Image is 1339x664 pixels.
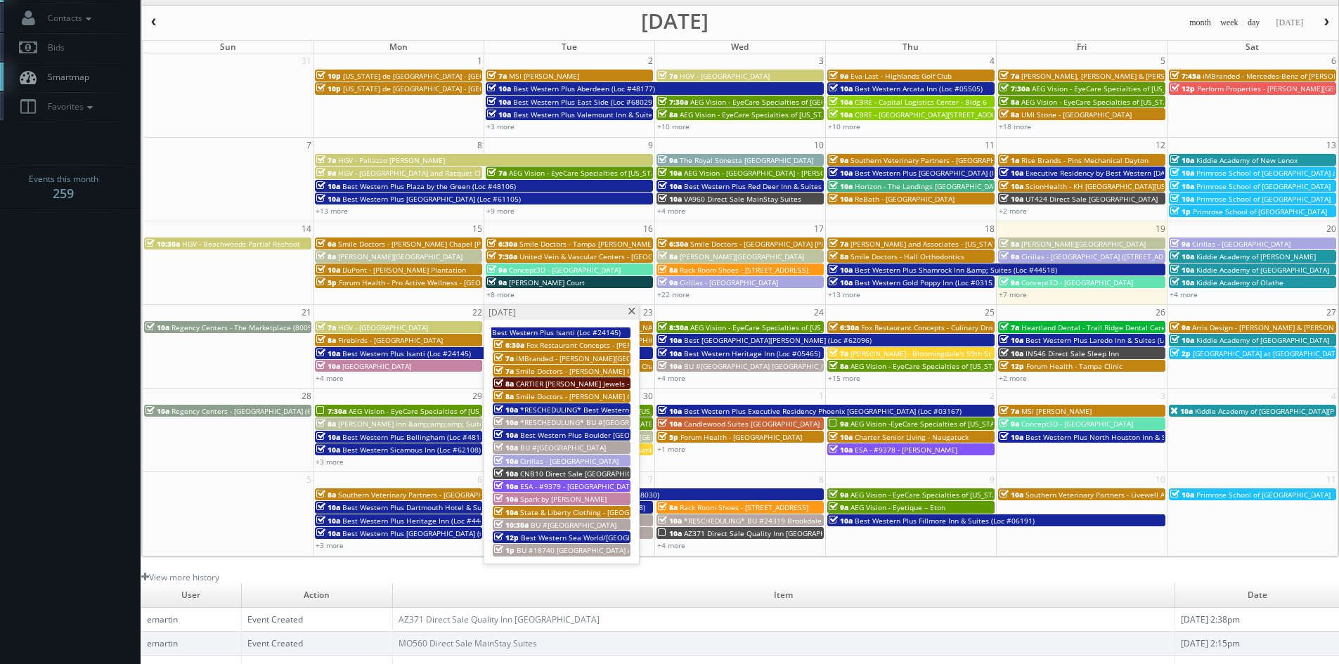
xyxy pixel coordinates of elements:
[658,516,682,526] span: 10a
[657,289,690,299] a: +22 more
[316,490,336,500] span: 8a
[338,419,545,429] span: [PERSON_NAME] Inn &amp;amp;amp; Suites [PERSON_NAME]
[516,353,704,363] span: iMBranded - [PERSON_NAME][GEOGRAPHIC_DATA] BMW
[1196,265,1329,275] span: Kiddie Academy of [GEOGRAPHIC_DATA]
[520,430,727,440] span: Best Western Plus Boulder [GEOGRAPHIC_DATA] (Loc #06179)
[342,181,516,191] span: Best Western Plus Plaza by the Green (Loc #48106)
[855,84,983,93] span: Best Western Arcata Inn (Loc #05505)
[690,97,991,107] span: AEG Vision - EyeCare Specialties of [GEOGRAPHIC_DATA][US_STATE] - [GEOGRAPHIC_DATA]
[494,366,514,376] span: 7a
[487,278,507,287] span: 9a
[494,507,518,517] span: 10a
[531,520,616,530] span: BU #[GEOGRAPHIC_DATA]
[680,71,770,81] span: HGV - [GEOGRAPHIC_DATA]
[487,252,517,261] span: 7:30a
[343,71,537,81] span: [US_STATE] de [GEOGRAPHIC_DATA] - [GEOGRAPHIC_DATA]
[850,155,1080,165] span: Southern Veterinary Partners - [GEOGRAPHIC_DATA][PERSON_NAME]
[520,494,607,504] span: Spark by [PERSON_NAME]
[1021,323,1165,332] span: Heartland Dental - Trail Ridge Dental Care
[316,194,340,204] span: 10a
[855,445,957,455] span: ESA - #9378 - [PERSON_NAME]
[338,335,443,345] span: Firebirds - [GEOGRAPHIC_DATA]
[316,457,344,467] a: +3 more
[1026,335,1201,345] span: Best Western Plus Laredo Inn & Suites (Loc #44702)
[339,278,533,287] span: Forum Health - Pro Active Wellness - [GEOGRAPHIC_DATA]
[829,419,848,429] span: 9a
[349,406,610,416] span: AEG Vision - EyeCare Specialties of [US_STATE] – Southwest Orlando Eye Care
[520,417,727,427] span: *RESCHEDULUNG* BU #[GEOGRAPHIC_DATA][PERSON_NAME]
[680,110,917,119] span: AEG Vision - EyeCare Specialties of [US_STATE] - In Focus Vision Center
[494,379,514,389] span: 8a
[520,443,606,453] span: BU #[GEOGRAPHIC_DATA]
[829,71,848,81] span: 9a
[1215,14,1243,32] button: week
[41,12,95,24] span: Contacts
[999,373,1027,383] a: +2 more
[1271,14,1308,32] button: [DATE]
[316,155,336,165] span: 7a
[182,239,300,249] span: HGV - Beachwoods Partial Reshoot
[829,349,848,358] span: 7a
[145,323,169,332] span: 10a
[316,181,340,191] span: 10a
[1170,252,1194,261] span: 10a
[494,353,514,363] span: 7a
[494,481,518,491] span: 10a
[1193,207,1327,216] span: Primrose School of [GEOGRAPHIC_DATA]
[658,528,682,538] span: 10a
[316,265,340,275] span: 10a
[657,373,685,383] a: +4 more
[658,265,678,275] span: 8a
[487,84,511,93] span: 10a
[516,379,700,389] span: CARTIER [PERSON_NAME] Jewels - [GEOGRAPHIC_DATA]
[850,239,1071,249] span: [PERSON_NAME] and Associates - [US_STATE][GEOGRAPHIC_DATA]
[342,194,521,204] span: Best Western Plus [GEOGRAPHIC_DATA] (Loc #61105)
[1000,155,1019,165] span: 1a
[855,278,999,287] span: Best Western Gold Poppy Inn (Loc #03153)
[657,122,690,131] a: +10 more
[486,289,515,299] a: +8 more
[516,366,669,376] span: Smile Doctors - [PERSON_NAME] Chevy Chase
[316,84,341,93] span: 10p
[220,41,236,53] span: Sun
[509,278,585,287] span: [PERSON_NAME] Court
[342,361,411,371] span: [GEOGRAPHIC_DATA]
[829,265,853,275] span: 10a
[658,432,678,442] span: 5p
[850,502,945,512] span: AEG Vision - Eyetique – Eton
[1000,335,1023,345] span: 10a
[999,122,1031,131] a: +18 more
[513,84,655,93] span: Best Western Plus Aberdeen (Loc #48177)
[1000,239,1019,249] span: 8a
[999,206,1027,216] a: +2 more
[486,206,515,216] a: +9 more
[487,97,511,107] span: 10a
[658,419,682,429] span: 10a
[41,41,65,53] span: Bids
[690,323,919,332] span: AEG Vision - EyeCare Specialties of [US_STATE] - A1A Family EyeCare
[1000,252,1019,261] span: 9a
[1170,207,1191,216] span: 1p
[1000,84,1030,93] span: 7:30a
[657,540,685,550] a: +4 more
[658,110,678,119] span: 8a
[1000,432,1023,442] span: 10a
[1000,278,1019,287] span: 9a
[41,100,96,112] span: Favorites
[316,373,344,383] a: +4 more
[1170,155,1194,165] span: 10a
[338,168,489,178] span: HGV - [GEOGRAPHIC_DATA] and Racquet Club
[1000,406,1019,416] span: 7a
[1192,239,1291,249] span: Cirillas - [GEOGRAPHIC_DATA]
[658,335,682,345] span: 10a
[399,613,600,625] a: AZ371 Direct Sale Quality Inn [GEOGRAPHIC_DATA]
[1021,278,1133,287] span: Concept3D - [GEOGRAPHIC_DATA]
[658,349,682,358] span: 10a
[829,252,848,261] span: 8a
[680,278,778,287] span: Cirillas - [GEOGRAPHIC_DATA]
[1026,168,1221,178] span: Executive Residency by Best Western [DATE] (Loc #44764)
[684,361,841,371] span: BU #[GEOGRAPHIC_DATA] [GEOGRAPHIC_DATA]
[1170,289,1198,299] a: +4 more
[829,490,848,500] span: 9a
[829,97,853,107] span: 10a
